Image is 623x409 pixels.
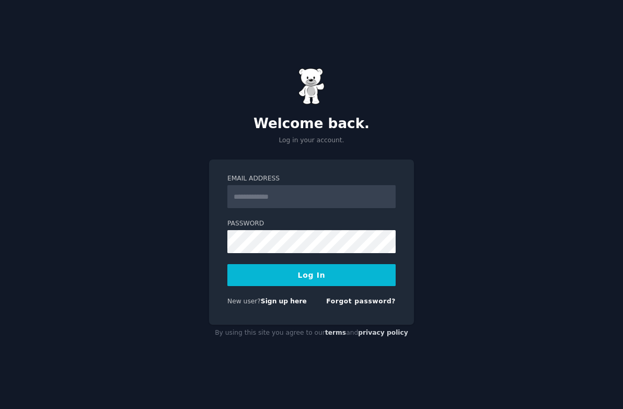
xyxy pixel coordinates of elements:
img: Gummy Bear [298,68,325,105]
label: Password [227,219,396,229]
button: Log In [227,264,396,286]
a: Forgot password? [326,298,396,305]
a: terms [325,329,346,336]
label: Email Address [227,174,396,184]
h2: Welcome back. [209,116,414,132]
a: privacy policy [358,329,408,336]
span: New user? [227,298,261,305]
div: By using this site you agree to our and [209,325,414,342]
a: Sign up here [261,298,307,305]
p: Log in your account. [209,136,414,145]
